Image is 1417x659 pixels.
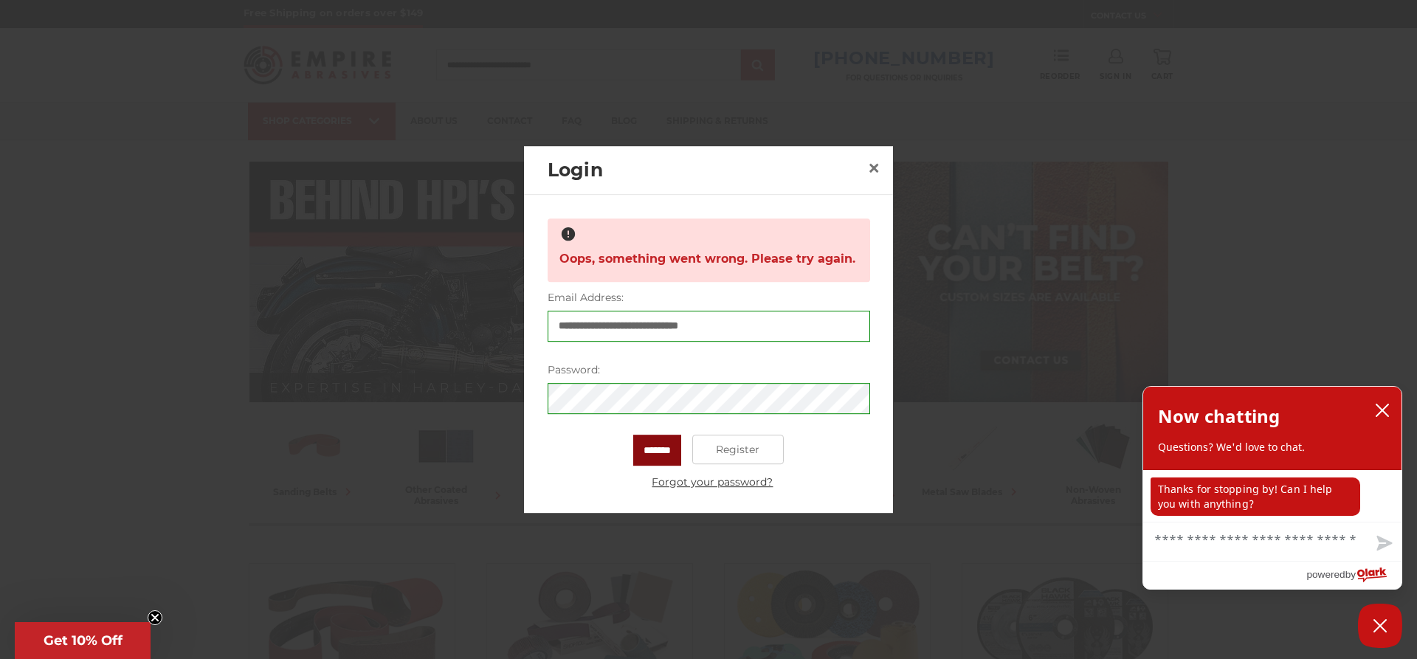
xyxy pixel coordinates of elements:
a: Powered by Olark [1306,562,1402,589]
span: × [867,153,880,182]
span: powered [1306,565,1345,584]
button: Close Chatbox [1358,604,1402,648]
label: Password: [548,362,870,378]
span: Get 10% Off [44,632,123,649]
button: Send message [1365,527,1402,561]
p: Questions? We'd love to chat. [1158,440,1387,455]
span: Oops, something went wrong. Please try again. [559,245,855,274]
a: Register [692,435,785,464]
label: Email Address: [548,290,870,306]
div: olark chatbox [1142,386,1402,590]
h2: Login [548,156,862,184]
a: Close [862,156,886,180]
button: Close teaser [148,610,162,625]
p: Thanks for stopping by! Can I help you with anything? [1151,477,1360,516]
button: close chatbox [1371,399,1394,421]
h2: Now chatting [1158,401,1280,431]
div: Get 10% OffClose teaser [15,622,151,659]
a: Forgot your password? [555,475,869,490]
span: by [1345,565,1356,584]
div: chat [1143,470,1402,522]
